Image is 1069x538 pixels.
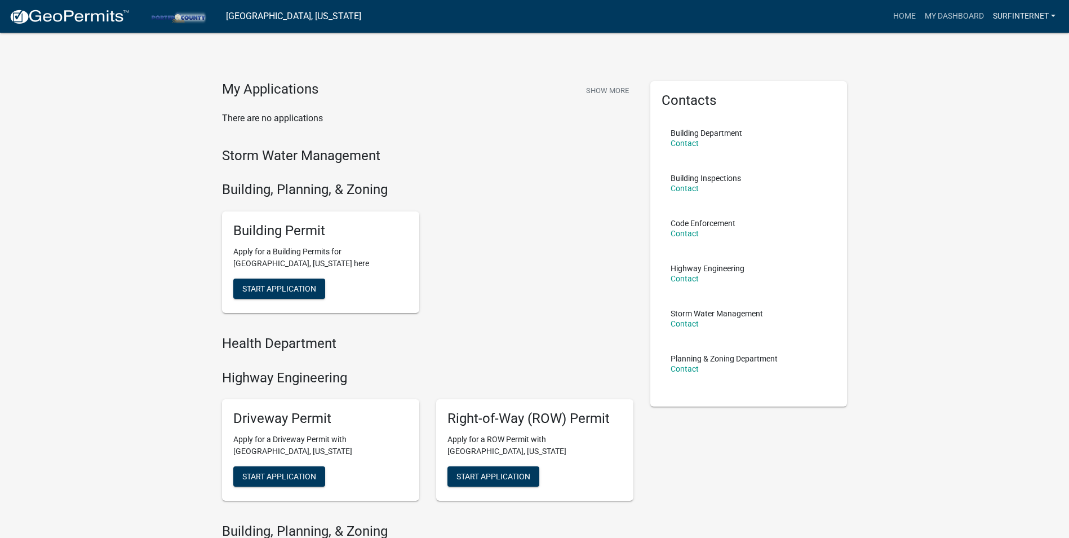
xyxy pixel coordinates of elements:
[671,219,735,227] p: Code Enforcement
[233,411,408,427] h5: Driveway Permit
[889,6,920,27] a: Home
[662,92,836,109] h5: Contacts
[233,279,325,299] button: Start Application
[671,355,778,363] p: Planning & Zoning Department
[671,184,699,193] a: Contact
[222,112,633,125] p: There are no applications
[447,466,539,487] button: Start Application
[671,310,763,317] p: Storm Water Management
[222,81,318,98] h4: My Applications
[671,174,741,182] p: Building Inspections
[242,472,316,481] span: Start Application
[242,284,316,293] span: Start Application
[222,148,633,164] h4: Storm Water Management
[671,139,699,148] a: Contact
[671,129,742,137] p: Building Department
[671,274,699,283] a: Contact
[447,434,622,457] p: Apply for a ROW Permit with [GEOGRAPHIC_DATA], [US_STATE]
[139,8,217,24] img: Porter County, Indiana
[447,411,622,427] h5: Right-of-Way (ROW) Permit
[671,364,699,373] a: Contact
[671,229,699,238] a: Contact
[233,434,408,457] p: Apply for a Driveway Permit with [GEOGRAPHIC_DATA], [US_STATE]
[671,319,699,328] a: Contact
[582,81,633,100] button: Show More
[233,246,408,270] p: Apply for a Building Permits for [GEOGRAPHIC_DATA], [US_STATE] here
[920,6,988,27] a: My Dashboard
[222,182,633,198] h4: Building, Planning, & Zoning
[233,223,408,239] h5: Building Permit
[671,264,744,272] p: Highway Engineering
[222,336,633,352] h4: Health Department
[233,466,325,487] button: Start Application
[222,370,633,386] h4: Highway Engineering
[988,6,1060,27] a: surfinternet
[226,7,361,26] a: [GEOGRAPHIC_DATA], [US_STATE]
[456,472,530,481] span: Start Application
